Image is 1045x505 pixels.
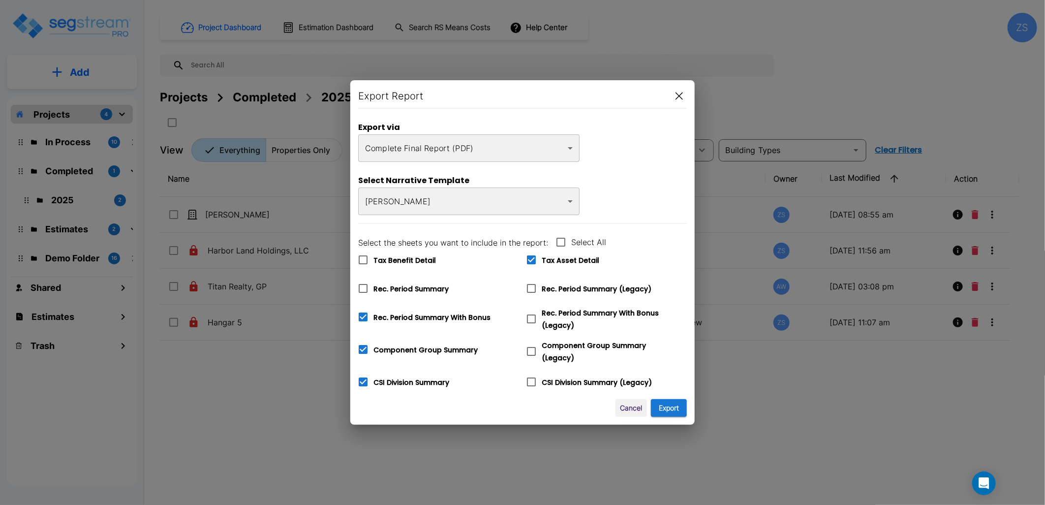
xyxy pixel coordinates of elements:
[972,472,996,495] div: Open Intercom Messenger
[542,308,659,330] span: Rec. Period Summary With Bonus (Legacy)
[358,121,580,134] h6: Export via
[373,284,449,294] span: Rec. Period Summary
[373,313,491,322] span: Rec. Period Summary With Bonus
[542,255,599,265] span: Tax Asset Detail
[358,188,580,215] div: [PERSON_NAME]
[542,378,652,387] span: CSI Division Summary (Legacy)
[358,174,580,188] h6: Select Narrative Template
[373,255,436,265] span: Tax Benefit Detail
[615,399,647,417] button: Cancel
[358,236,548,250] h6: Select the sheets you want to include in the report:
[358,134,580,162] div: Complete Final Report (PDF)
[358,88,423,104] h6: Export Report
[373,345,478,355] span: Component Group Summary
[651,399,687,417] button: Export
[571,236,606,248] span: Select All
[542,284,651,294] span: Rec. Period Summary (Legacy)
[373,378,449,387] span: CSI Division Summary
[542,341,646,363] span: Component Group Summary (Legacy)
